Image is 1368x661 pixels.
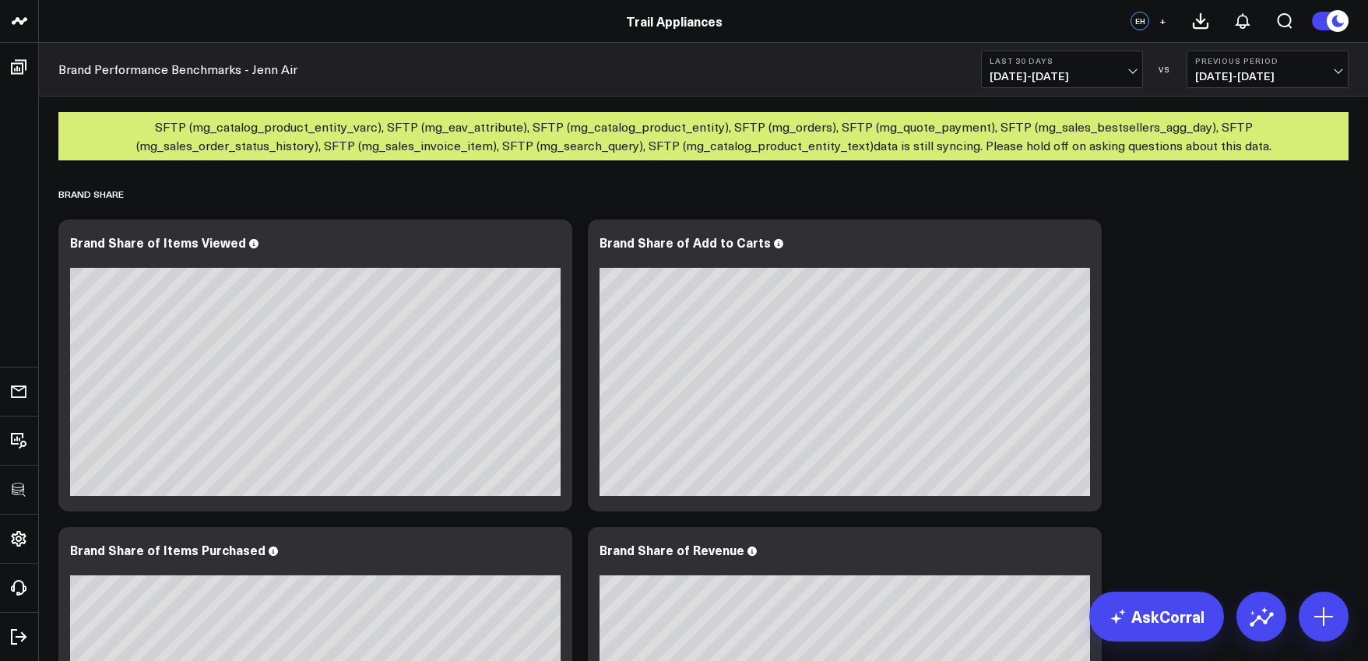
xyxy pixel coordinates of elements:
[600,234,771,251] div: Brand Share of Add to Carts
[58,176,124,212] div: Brand Share
[1195,70,1340,83] span: [DATE] - [DATE]
[70,541,266,558] div: Brand Share of Items Purchased
[626,12,723,30] a: Trail Appliances
[1131,12,1149,30] div: EH
[990,56,1134,65] b: Last 30 Days
[1187,51,1349,88] button: Previous Period[DATE]-[DATE]
[990,70,1134,83] span: [DATE] - [DATE]
[1195,56,1340,65] b: Previous Period
[1153,12,1172,30] button: +
[58,112,1349,160] div: SFTP (mg_catalog_product_entity_varc), SFTP (mg_eav_attribute), SFTP (mg_catalog_product_entity),...
[1151,65,1179,74] div: VS
[1159,16,1166,26] span: +
[981,51,1143,88] button: Last 30 Days[DATE]-[DATE]
[600,541,744,558] div: Brand Share of Revenue
[70,234,246,251] div: Brand Share of Items Viewed
[1089,592,1224,642] a: AskCorral
[58,61,297,78] a: Brand Performance Benchmarks - Jenn Air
